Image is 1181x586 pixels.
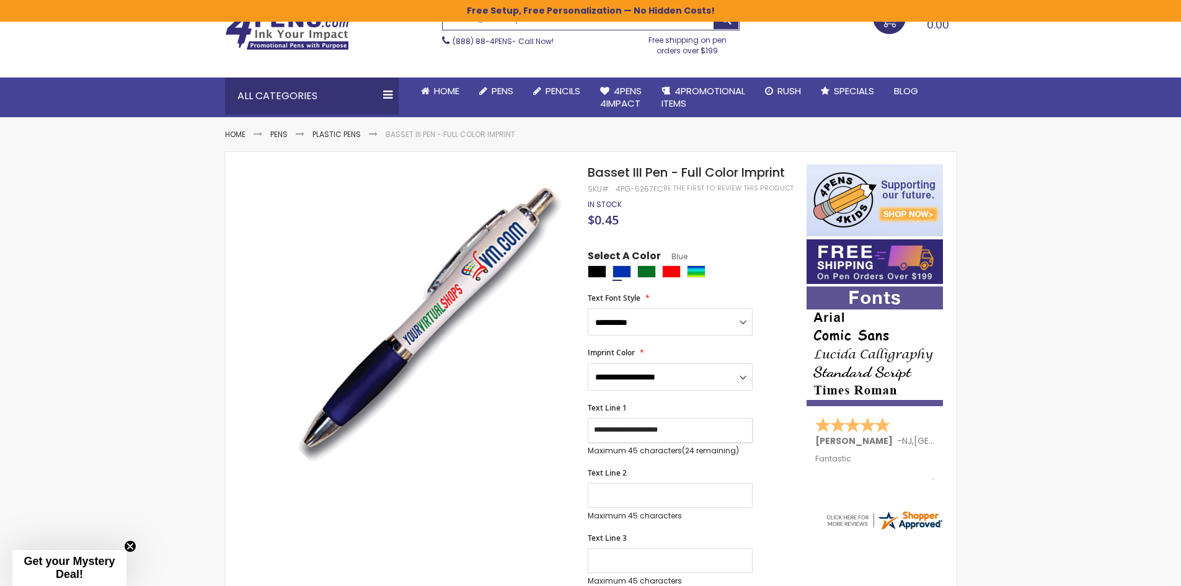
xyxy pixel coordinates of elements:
span: 4Pens 4impact [600,84,642,110]
span: Home [434,84,459,97]
span: - , [897,435,1005,447]
span: (24 remaining) [682,445,739,456]
div: Green [637,265,656,278]
span: Blue [661,251,688,262]
span: Pens [492,84,513,97]
div: 4PG-5267FC [616,184,663,194]
span: 4PROMOTIONAL ITEMS [661,84,745,110]
span: Text Line 1 [588,402,627,413]
a: 4PROMOTIONALITEMS [652,78,755,118]
a: Specials [811,78,884,105]
div: Availability [588,200,622,210]
span: Get your Mystery Deal! [24,555,115,580]
span: Basset III Pen - Full Color Imprint [588,164,785,181]
button: Close teaser [124,540,136,553]
div: Get your Mystery Deal!Close teaser [12,550,126,586]
div: All Categories [225,78,399,115]
a: Blog [884,78,928,105]
span: Specials [834,84,874,97]
span: - Call Now! [453,36,554,47]
div: Red [662,265,681,278]
img: 4pens 4 kids [807,164,943,236]
strong: SKU [588,184,611,194]
a: Rush [755,78,811,105]
a: Plastic Pens [312,129,361,140]
a: (888) 88-4PENS [453,36,512,47]
span: 0.00 [927,17,949,32]
img: 4Pens Custom Pens and Promotional Products [225,11,349,50]
span: Select A Color [588,249,661,266]
a: Home [225,129,245,140]
span: Text Line 2 [588,468,627,478]
a: Home [411,78,469,105]
div: Black [588,265,606,278]
a: 4pens.com certificate URL [825,523,944,534]
div: Free shipping on pen orders over $199 [635,30,740,55]
img: basset-iii---full-color-blue_1_1.jpg [288,182,572,466]
span: Imprint Color [588,347,635,358]
a: Pens [270,129,288,140]
span: Pencils [546,84,580,97]
span: [PERSON_NAME] [815,435,897,447]
span: Rush [777,84,801,97]
span: In stock [588,199,622,210]
p: Maximum 45 characters [588,576,753,586]
p: Maximum 45 characters [588,511,753,521]
div: Blue [613,265,631,278]
li: Basset III Pen - Full Color Imprint [386,130,515,140]
div: Fantastic [815,455,936,481]
span: [GEOGRAPHIC_DATA] [914,435,1005,447]
p: Maximum 45 characters [588,446,753,456]
a: Pens [469,78,523,105]
a: Pencils [523,78,590,105]
a: 4Pens4impact [590,78,652,118]
img: Free shipping on orders over $199 [807,239,943,284]
a: Be the first to review this product [663,184,794,193]
div: Assorted [687,265,706,278]
span: NJ [902,435,912,447]
span: Text Line 3 [588,533,627,543]
span: $0.45 [588,211,619,228]
span: Text Font Style [588,293,640,303]
img: 4pens.com widget logo [825,509,944,531]
img: font-personalization-examples [807,286,943,406]
span: Blog [894,84,918,97]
